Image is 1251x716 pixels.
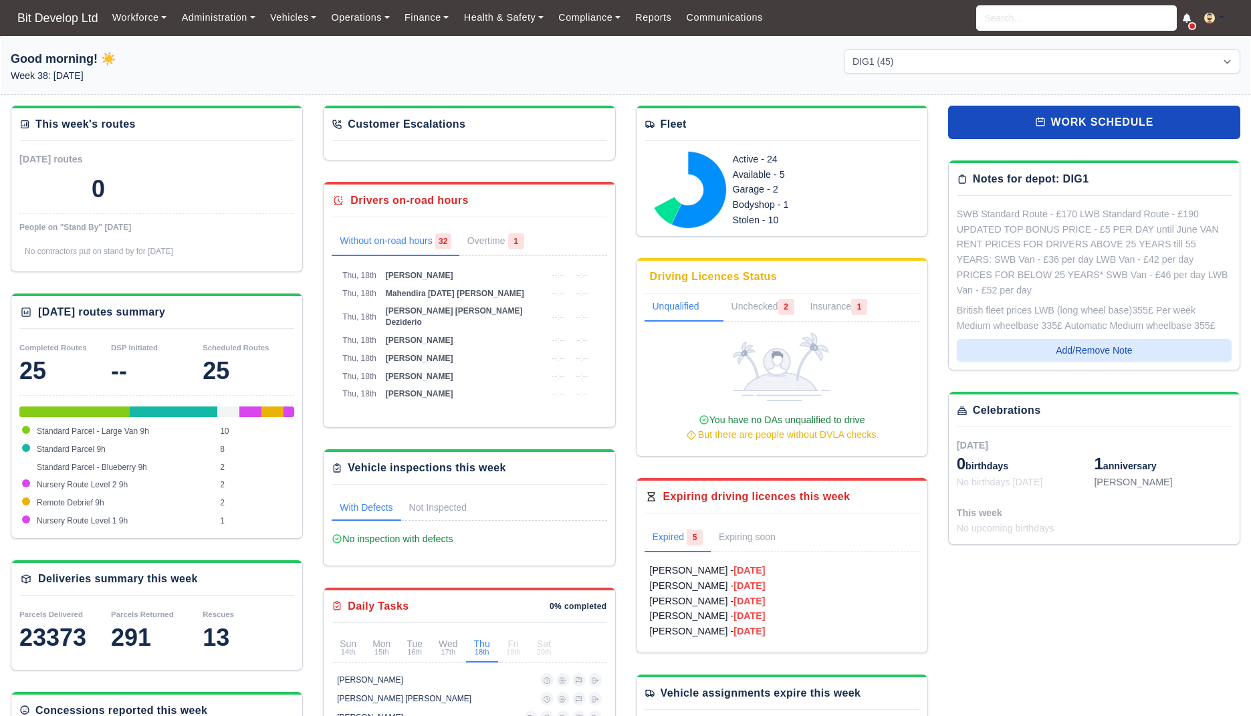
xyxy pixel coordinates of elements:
span: Mahendira [DATE] [PERSON_NAME] [386,289,524,298]
span: [PERSON_NAME] [386,389,453,398]
input: Search... [976,5,1177,31]
div: Fleet [661,116,687,132]
div: Remote Debrief 9h [261,406,283,417]
div: Mon [372,639,390,656]
small: Scheduled Routes [203,344,269,352]
div: Bodyshop - 1 [733,197,871,213]
a: [PERSON_NAME] -[DATE] [650,608,914,624]
div: Active - 24 [733,152,871,167]
div: Vehicle assignments expire this week [661,685,861,701]
span: Thu, 18th [342,354,376,363]
td: 2 [217,459,294,477]
span: --:-- [575,271,588,280]
h1: Good morning! ☀️ [11,49,407,68]
div: But there are people without DVLA checks. [650,427,914,443]
div: 25 [203,358,294,384]
td: 1 [217,512,294,530]
a: Communications [679,5,770,31]
td: 8 [217,441,294,459]
span: 2 [778,299,794,315]
span: [PERSON_NAME] [386,372,453,381]
small: Rescues [203,610,234,618]
div: 0 [92,176,105,203]
div: Celebrations [973,402,1041,419]
span: 1 [1094,455,1103,473]
div: Nursery Route Level 1 9h [283,406,294,417]
div: 23373 [19,624,111,651]
div: [DATE] routes [19,152,157,167]
div: birthdays [957,453,1095,475]
span: No contractors put on stand by for [DATE] [25,247,173,256]
td: 2 [217,494,294,512]
span: Thu, 18th [342,289,376,298]
a: Workforce [105,5,175,31]
strong: [DATE] [733,610,765,621]
span: --:-- [552,354,564,363]
span: --:-- [575,354,588,363]
div: 25 [19,358,111,384]
div: Sat [536,639,551,656]
a: Vehicles [263,5,324,31]
a: work schedule [948,106,1240,139]
span: --:-- [575,336,588,345]
div: Daily Tasks [348,598,409,614]
a: Health & Safety [457,5,552,31]
span: [PERSON_NAME] [PERSON_NAME] Deziderio [386,306,523,327]
small: 14th [340,648,356,656]
small: DSP Initiated [111,344,158,352]
span: Nursery Route Level 2 9h [37,480,128,489]
div: People on "Stand By" [DATE] [19,222,294,233]
div: Standard Parcel - Blueberry 9h [217,406,239,417]
a: Bit Develop Ltd [11,5,105,31]
a: Without on-road hours [332,228,459,256]
small: 19th [506,648,521,656]
div: [DATE] routes summary [38,304,165,320]
div: Fri [506,639,521,656]
span: [PERSON_NAME] [386,354,453,363]
div: Wed [439,639,458,656]
div: Deliveries summary this week [38,571,198,587]
a: Not Inspected [401,495,475,521]
small: 17th [439,648,458,656]
div: Sun [340,639,356,656]
div: 291 [111,624,203,651]
div: Notes for depot: DIG1 [973,171,1089,187]
div: Nursery Route Level 2 9h [239,406,261,417]
span: --:-- [552,312,564,322]
span: --:-- [575,289,588,298]
span: 32 [435,233,451,249]
a: Unqualified [645,293,723,322]
a: Administration [174,5,262,31]
span: [DATE] [957,440,988,451]
div: [PERSON_NAME] [1094,475,1232,490]
strong: [DATE] [733,626,765,636]
span: Remote Debrief 9h [37,498,104,507]
span: Standard Parcel 9h [37,445,106,454]
span: Nursery Route Level 1 9h [37,516,128,525]
a: Finance [397,5,457,31]
span: 0 [957,455,965,473]
span: --:-- [575,372,588,381]
a: [PERSON_NAME] -[DATE] [650,594,914,609]
strong: [DATE] [733,565,765,576]
div: Driving Licences Status [650,269,778,285]
span: --:-- [575,389,588,398]
span: Thu, 18th [342,271,376,280]
span: [PERSON_NAME] [386,336,453,345]
small: Parcels Returned [111,610,174,618]
a: [PERSON_NAME] -[DATE] [650,624,914,639]
strong: [DATE] [733,580,765,591]
small: 18th [474,648,490,656]
div: 13 [203,624,294,651]
div: Thu [474,639,490,656]
span: Standard Parcel - Blueberry 9h [37,463,147,472]
a: Overtime [459,228,532,256]
div: Stolen - 10 [733,213,871,228]
a: Compliance [551,5,628,31]
div: Vehicle inspections this week [348,460,506,476]
a: Insurance [802,293,875,322]
div: Drivers on-road hours [350,193,468,209]
p: Week 38: [DATE] [11,68,407,84]
div: British fleet prices LWB (long wheel base)355£ Per week Medium wheelbase 335£ Automatic Medium wh... [957,303,1232,334]
span: --:-- [575,312,588,322]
